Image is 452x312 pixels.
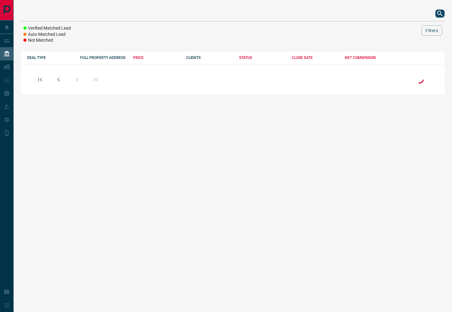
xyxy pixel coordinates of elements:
div: PRICE [133,56,180,60]
div: NET COMMISSION [345,56,392,60]
li: Auto Matched Lead [23,31,71,38]
div: FULL PROPERTY ADDRESS [80,56,127,60]
div: Loading [413,73,426,86]
div: CLOSE DATE [292,56,339,60]
div: CLIENTS [186,56,233,60]
div: STATUS [239,56,286,60]
li: Verified Matched Lead [23,25,71,31]
button: search button [435,10,445,18]
li: Not Matched [23,37,71,44]
div: DEAL TYPE [27,56,74,60]
button: Filters [421,25,442,36]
